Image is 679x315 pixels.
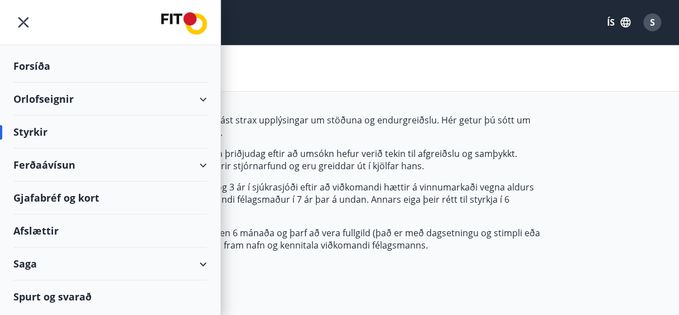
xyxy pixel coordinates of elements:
[13,247,207,280] div: Saga
[13,181,540,218] p: Réttur til styrkja helst í 12 mánuði í menntasjóði og 3 ár í sjúkrasjóði eftir að viðkomandi hætt...
[13,83,207,116] div: Orlofseignir
[13,114,540,139] p: Umsóknir úr sjóðum FIT eru rafrænar en þannig fást strax upplýsingar um stöðuna og endurgreiðslu....
[13,280,207,313] div: Spurt og svarað
[13,182,207,214] div: Gjafabréf og kort
[601,12,637,32] button: ÍS
[13,50,207,83] div: Forsíða
[13,12,33,32] button: menu
[650,16,655,28] span: S
[13,149,207,182] div: Ferðaávísun
[639,9,666,36] button: S
[13,227,540,251] p: Athugið að kvittun (reikningur) má ekki vera eldri en 6 mánaða og þarf að vera fullgild (það er m...
[13,147,540,172] p: Greiðsludagur styrkja úr styrktarsjóðum er næsta þriðjudag eftir að umsókn hefur verið tekin til ...
[161,12,207,35] img: union_logo
[13,214,207,247] div: Afslættir
[13,116,207,149] div: Styrkir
